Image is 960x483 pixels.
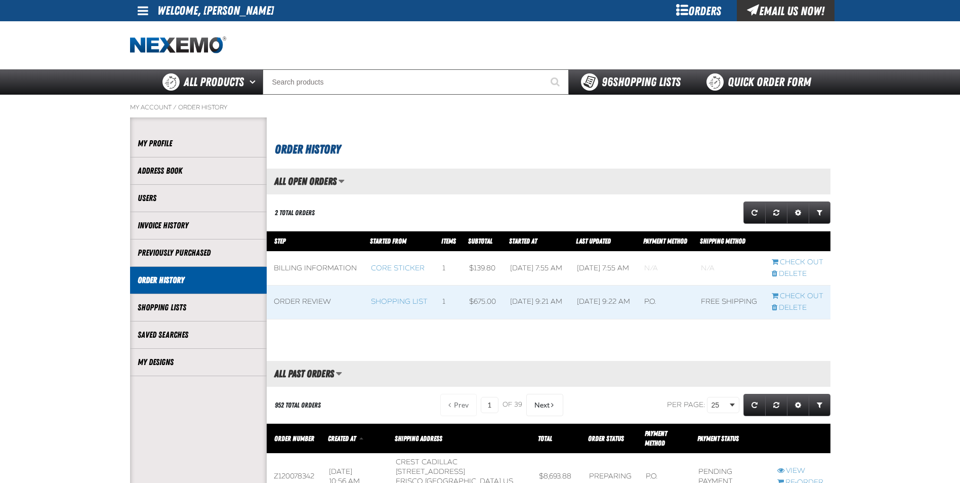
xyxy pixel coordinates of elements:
[275,400,321,410] div: 952 Total Orders
[772,258,823,267] a: Continue checkout started from CORE STICKER
[178,103,227,111] a: Order History
[138,274,259,286] a: Order History
[274,297,357,307] div: Order Review
[435,285,462,319] td: 1
[138,138,259,149] a: My Profile
[645,429,667,447] span: Payment Method
[138,302,259,313] a: Shopping Lists
[743,202,766,224] a: Refresh grid action
[544,69,569,95] button: Start Searching
[370,237,406,245] span: Started From
[274,237,285,245] span: Step
[700,237,745,245] span: Shipping Method
[246,69,263,95] button: Open All Products pages
[130,103,172,111] a: My Account
[777,466,823,476] a: View Z120078342 order
[534,401,550,409] span: Next Page
[274,264,357,273] div: Billing Information
[694,285,765,319] td: Free Shipping
[275,142,341,156] span: Order History
[435,252,462,286] td: 1
[267,176,337,187] h2: All Open Orders
[328,434,356,442] span: Created At
[441,237,456,245] span: Items
[637,285,693,319] td: P.O.
[275,208,315,218] div: 2 Total Orders
[338,173,345,190] button: Manage grid views. Current view is All Open Orders
[395,434,442,442] span: Shipping Address
[772,269,823,279] a: Delete checkout started from CORE STICKER
[138,247,259,259] a: Previously Purchased
[481,397,498,413] input: Current page number
[138,329,259,341] a: Saved Searches
[274,434,314,442] a: Order Number
[569,69,693,95] button: You have 96 Shopping Lists. Open to view details
[667,400,705,409] span: Per page:
[267,368,334,379] h2: All Past Orders
[503,252,570,286] td: [DATE] 7:55 AM
[787,394,809,416] a: Expand or Collapse Grid Settings
[602,75,681,89] span: Shopping Lists
[462,285,503,319] td: $675.00
[138,192,259,204] a: Users
[694,252,765,286] td: Blank
[130,36,226,54] img: Nexemo logo
[328,434,357,442] a: Created At
[643,237,687,245] a: Payment Method
[570,285,638,319] td: [DATE] 9:22 AM
[371,264,425,272] a: CORE STICKER
[772,292,823,301] a: Continue checkout started from Shopping List
[138,220,259,231] a: Invoice History
[371,297,428,306] a: Shopping List
[765,394,787,416] a: Reset grid action
[770,424,830,454] th: Row actions
[130,103,830,111] nav: Breadcrumbs
[138,165,259,177] a: Address Book
[809,202,830,224] a: Expand or Collapse Grid Filters
[765,202,787,224] a: Reset grid action
[602,75,613,89] strong: 96
[588,434,624,442] a: Order Status
[743,394,766,416] a: Refresh grid action
[693,69,830,95] a: Quick Order Form
[462,252,503,286] td: $139.80
[809,394,830,416] a: Expand or Collapse Grid Filters
[637,252,693,286] td: Blank
[509,237,537,245] a: Started At
[697,434,739,442] span: Payment Status
[570,252,638,286] td: [DATE] 7:55 AM
[712,400,728,411] span: 25
[130,36,226,54] a: Home
[184,73,244,91] span: All Products
[396,467,465,476] span: [STREET_ADDRESS]
[336,365,342,382] button: Manage grid views. Current view is All Past Orders
[503,285,570,319] td: [DATE] 9:21 AM
[173,103,177,111] span: /
[468,237,492,245] a: Subtotal
[526,394,563,416] button: Next Page
[765,231,830,252] th: Row actions
[538,434,552,442] a: Total
[772,303,823,313] a: Delete checkout started from Shopping List
[787,202,809,224] a: Expand or Collapse Grid Settings
[138,356,259,368] a: My Designs
[576,237,611,245] a: Last Updated
[396,458,457,466] span: Crest Cadillac
[263,69,569,95] input: Search
[503,400,522,410] span: of 39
